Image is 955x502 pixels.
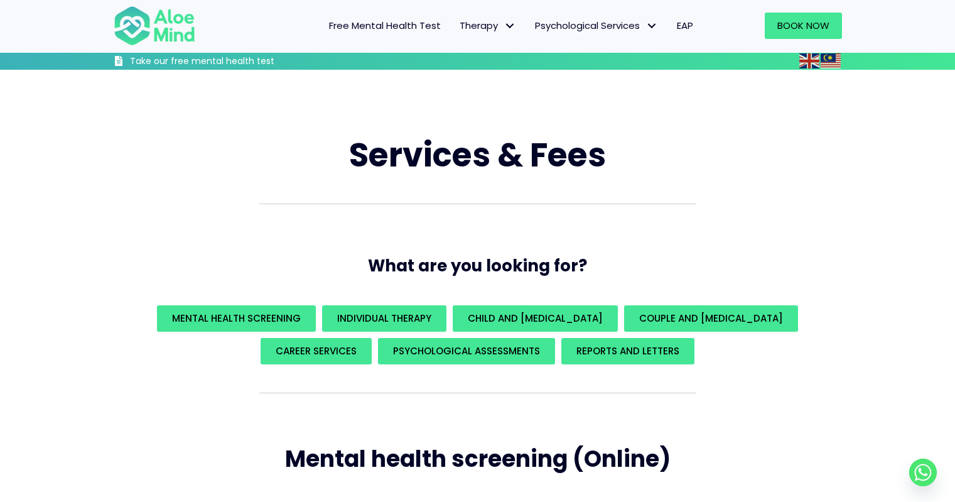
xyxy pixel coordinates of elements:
[576,344,679,357] span: REPORTS AND LETTERS
[212,13,703,39] nav: Menu
[501,17,519,35] span: Therapy: submenu
[329,19,441,32] span: Free Mental Health Test
[535,19,658,32] span: Psychological Services
[322,305,446,332] a: Individual Therapy
[261,338,372,364] a: Career Services
[677,19,693,32] span: EAP
[639,312,783,325] span: Couple and [MEDICAL_DATA]
[460,19,516,32] span: Therapy
[450,13,526,39] a: TherapyTherapy: submenu
[799,53,821,68] a: English
[368,254,587,277] span: What are you looking for?
[526,13,667,39] a: Psychological ServicesPsychological Services: submenu
[157,305,316,332] a: Mental Health Screening
[114,5,195,46] img: Aloe mind Logo
[643,17,661,35] span: Psychological Services: submenu
[765,13,842,39] a: Book Now
[777,19,829,32] span: Book Now
[667,13,703,39] a: EAP
[561,338,694,364] a: REPORTS AND LETTERS
[320,13,450,39] a: Free Mental Health Test
[337,312,431,325] span: Individual Therapy
[624,305,798,332] a: Couple and [MEDICAL_DATA]
[799,53,819,68] img: en
[285,443,671,475] span: Mental health screening (Online)
[114,55,342,70] a: Take our free mental health test
[114,302,842,368] div: What are you looking for?
[130,55,342,68] h3: Take our free mental health test
[821,53,841,68] img: ms
[909,459,937,486] a: Whatsapp
[821,53,842,68] a: Malay
[349,132,606,178] span: Services & Fees
[378,338,555,364] a: Psychological assessments
[468,312,603,325] span: Child and [MEDICAL_DATA]
[172,312,301,325] span: Mental Health Screening
[276,344,357,357] span: Career Services
[453,305,618,332] a: Child and [MEDICAL_DATA]
[393,344,540,357] span: Psychological assessments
